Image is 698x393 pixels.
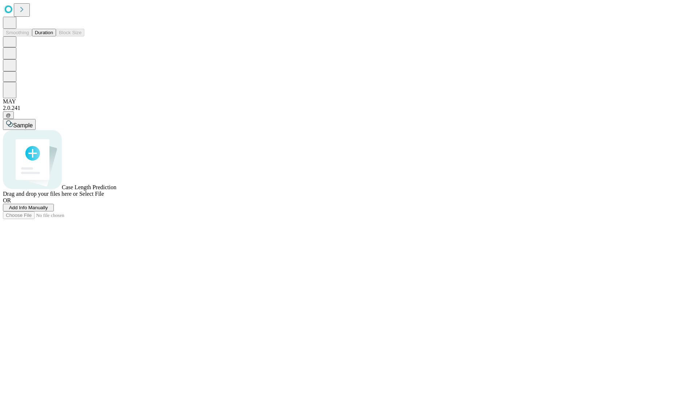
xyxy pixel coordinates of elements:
[3,119,36,130] button: Sample
[56,29,84,36] button: Block Size
[32,29,56,36] button: Duration
[3,29,32,36] button: Smoothing
[3,204,54,211] button: Add Info Manually
[3,98,695,105] div: MAY
[3,191,78,197] span: Drag and drop your files here or
[79,191,104,197] span: Select File
[3,197,11,203] span: OR
[3,111,14,119] button: @
[62,184,116,190] span: Case Length Prediction
[13,122,33,128] span: Sample
[3,105,695,111] div: 2.0.241
[6,112,11,118] span: @
[9,205,48,210] span: Add Info Manually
